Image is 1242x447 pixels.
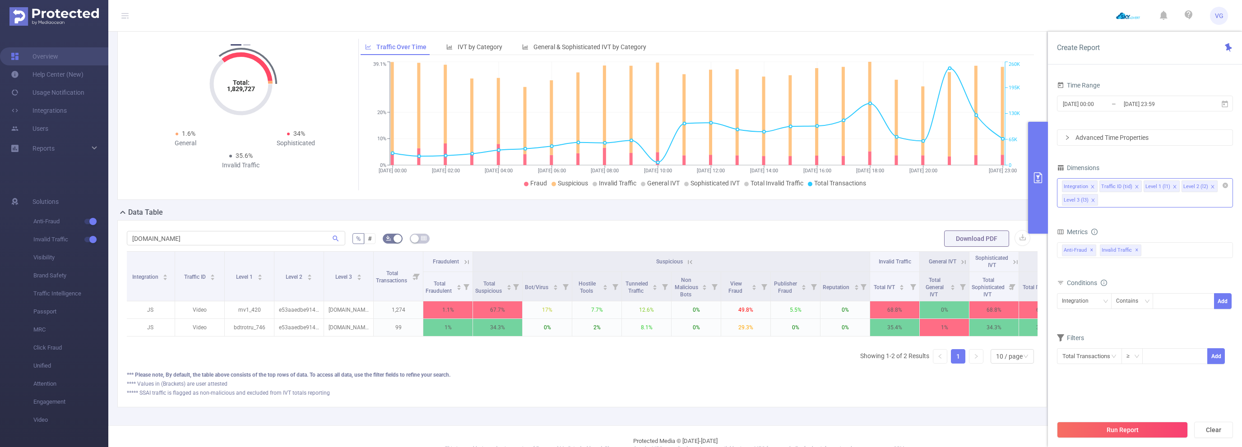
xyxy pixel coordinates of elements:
p: 0% [523,319,572,336]
div: Level 3 (l3) [1064,194,1089,206]
span: Total General IVT [926,277,944,298]
span: Video [33,411,108,429]
span: Traffic Intelligence [33,285,108,303]
span: Publisher Fraud [774,281,797,294]
span: Invalid Traffic [879,258,911,265]
input: End date [1123,98,1196,110]
i: Filter menu [609,272,621,301]
i: icon: caret-down [553,286,558,289]
div: Sort [162,273,168,278]
tspan: 130K [1009,111,1020,117]
span: Sophisticated IVT [691,180,740,187]
button: Add [1207,348,1225,364]
div: *** Please note, By default, the table above consists of the top rows of data. To access all data... [127,371,1038,379]
span: Invalid Traffic [1100,244,1141,256]
tspan: [DATE] 08:00 [591,168,619,174]
i: icon: caret-down [950,286,955,289]
p: 29.3% [721,319,770,336]
i: icon: caret-down [603,286,608,289]
div: Integration [1064,181,1088,193]
tspan: [DATE] 04:00 [485,168,513,174]
li: Level 2 (l2) [1182,180,1218,192]
span: ✕ [1135,245,1139,256]
p: 0% [820,319,870,336]
span: Total IVT [1023,284,1045,290]
i: icon: caret-up [802,283,806,286]
a: Users [11,120,48,138]
p: 1.1% [423,301,473,318]
span: Brand Safety [33,267,108,285]
i: Filter menu [510,272,522,301]
span: 34% [293,130,305,137]
img: Protected Media [9,7,99,26]
i: Filter menu [857,272,870,301]
p: 35.4% [1019,319,1068,336]
li: Previous Page [933,349,947,364]
span: Reports [32,145,55,152]
tspan: [DATE] 10:00 [644,168,672,174]
span: Bot/Virus [525,284,550,290]
div: Sort [307,273,312,278]
i: icon: down [1023,354,1029,360]
span: Tunneled Traffic [626,281,648,294]
span: Level 2 [286,274,304,280]
tspan: 39.1% [373,62,386,68]
tspan: 0 [1009,162,1011,168]
span: Level 1 [236,274,254,280]
div: Sort [506,283,512,289]
i: icon: caret-down [307,276,312,279]
p: [DOMAIN_NAME] [324,319,373,336]
span: Time Range [1057,82,1100,89]
i: icon: caret-up [603,283,608,286]
i: icon: caret-down [752,286,757,289]
div: **** Values in (Brackets) are user attested [127,380,1038,388]
i: icon: caret-down [702,286,707,289]
span: ✕ [1090,245,1094,256]
p: 7.7% [572,301,621,318]
a: Overview [11,47,58,65]
p: 0% [672,301,721,318]
span: Solutions [32,193,59,211]
li: 1 [951,349,965,364]
span: Suspicious [656,258,683,265]
i: icon: right [973,354,979,359]
a: Integrations [11,101,67,120]
p: 0% [820,301,870,318]
tspan: Total: [232,79,249,86]
i: icon: caret-down [456,286,461,289]
i: icon: down [1134,354,1140,360]
p: 68.8% [969,301,1019,318]
p: 1% [423,319,473,336]
tspan: 260K [1009,62,1020,68]
span: Total Suspicious [475,281,503,294]
tspan: [DATE] 23:00 [989,168,1017,174]
i: Filter menu [907,272,919,301]
span: Fraud [530,180,547,187]
p: 1,274 [374,301,423,318]
button: Run Report [1057,422,1188,438]
i: icon: caret-down [506,286,511,289]
a: Reports [32,139,55,157]
tspan: 195K [1009,85,1020,91]
p: 34.3% [473,319,522,336]
span: Engagement [33,393,108,411]
span: 1.6% [182,130,195,137]
span: Sophisticated IVT [975,255,1008,268]
span: Invalid Traffic [33,230,108,249]
i: icon: caret-up [854,283,859,286]
span: General IVT [929,258,956,265]
i: icon: down [1145,299,1150,305]
tspan: [DATE] 20:00 [909,168,937,174]
i: Filter menu [956,272,969,301]
p: 8.1% [622,319,671,336]
span: MRC [33,321,108,339]
span: Traffic ID [184,274,207,280]
p: 68.8% [870,301,919,318]
p: 34.3% [969,319,1019,336]
span: % [356,235,361,242]
i: icon: bar-chart [522,44,528,50]
p: 49.8% [721,301,770,318]
i: icon: right [1065,135,1070,140]
p: e53aaedbe9146fc985b28a4db43e33c0 [274,301,324,318]
div: 10 / page [996,350,1023,363]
